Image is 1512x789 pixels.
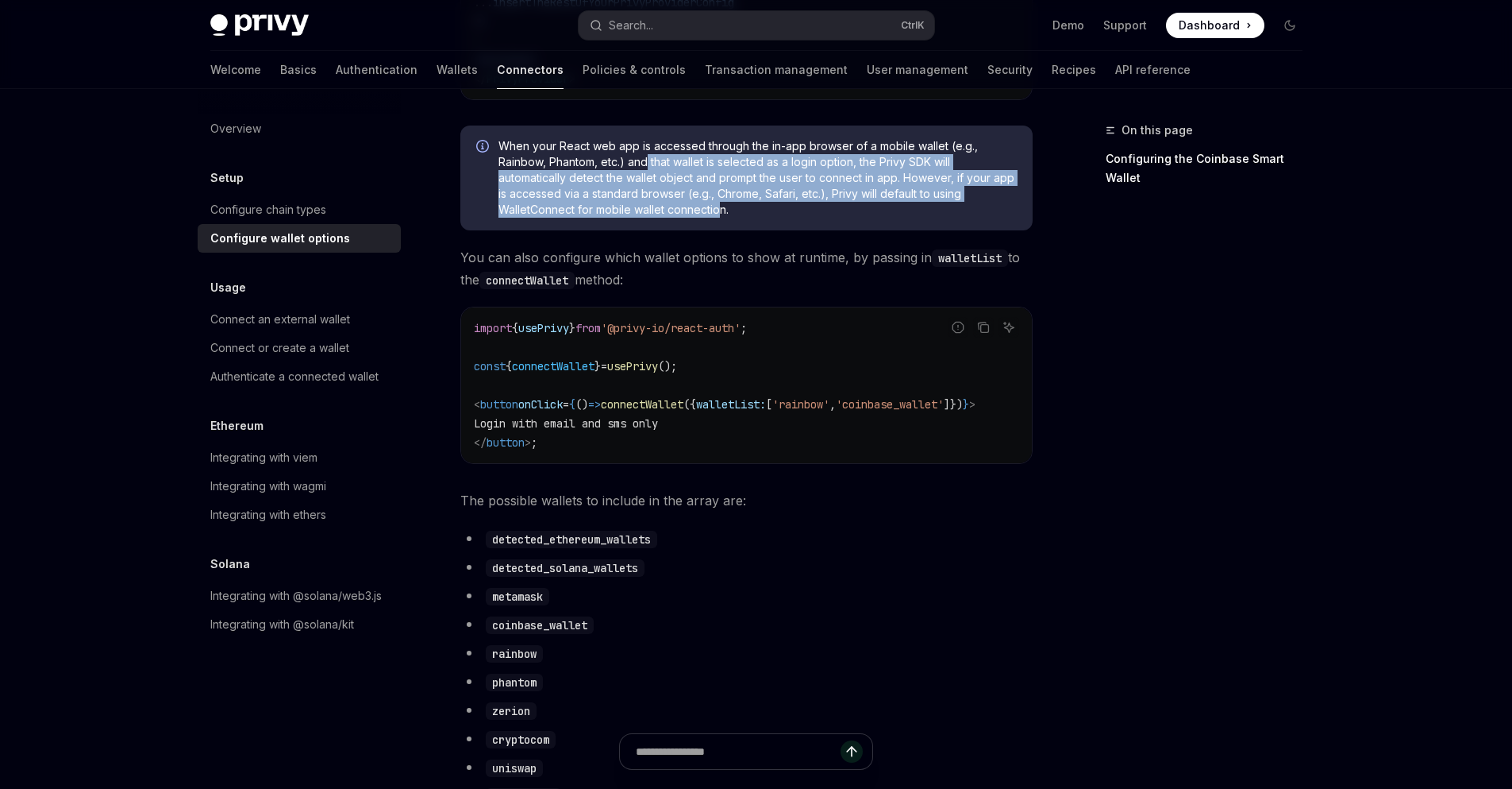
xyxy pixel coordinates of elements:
a: Integrating with @solana/web3.js [198,582,401,610]
span: When your React web app is accessed through the in-app browser of a mobile wallet (e.g., Rainbow,... [498,138,1017,218]
h5: Ethereum [210,416,264,435]
div: Configure wallet options [210,229,350,248]
span: On this page [1121,121,1193,140]
span: ]}) [944,397,963,412]
h5: Usage [210,278,246,297]
span: You can also configure which wallet options to show at runtime, by passing in to the method: [460,246,1033,291]
a: Connectors [497,51,564,89]
span: = [563,397,569,412]
div: Integrating with @solana/web3.js [210,586,382,605]
a: Overview [198,114,401,143]
a: Demo [1052,17,1084,33]
a: Welcome [210,51,261,89]
span: usePrivy [518,321,569,335]
span: onClick [518,397,563,412]
a: Configure chain types [198,195,401,224]
span: { [506,359,512,373]
a: Authentication [336,51,417,89]
span: const [474,359,506,373]
a: Security [987,51,1033,89]
a: Transaction management [705,51,848,89]
code: detected_ethereum_wallets [486,531,657,548]
span: ; [531,435,537,450]
span: import [474,321,512,335]
span: => [588,397,601,412]
code: detected_solana_wallets [486,559,644,577]
span: Login with email and sms only [474,416,658,431]
div: Overview [210,119,261,138]
span: The possible wallets to include in the array are: [460,489,1033,512]
span: > [969,397,975,412]
div: Configure chain types [210,200,326,219]
span: { [569,397,575,412]
a: Authenticate a connected wallet [198,362,401,391]
a: Dashboard [1166,13,1264,38]
span: , [829,397,836,412]
span: from [575,321,601,335]
span: ({ [683,397,696,412]
span: connectWallet [601,397,683,412]
a: Integrating with viem [198,443,401,472]
span: button [480,397,518,412]
a: Integrating with @solana/kit [198,610,401,639]
div: Integrating with viem [210,448,317,467]
span: < [474,397,480,412]
a: User management [867,51,968,89]
button: Ask AI [998,317,1019,338]
span: </ [474,435,487,450]
code: metamask [486,588,549,605]
span: usePrivy [607,359,658,373]
code: phantom [486,674,543,691]
button: Toggle dark mode [1277,13,1302,38]
code: walletList [932,249,1008,267]
code: connectWallet [479,272,575,289]
span: walletList: [696,397,766,412]
span: 'rainbow' [772,397,829,412]
a: Support [1103,17,1147,33]
svg: Info [476,140,492,156]
div: Authenticate a connected wallet [210,367,379,386]
div: Integrating with wagmi [210,477,326,496]
span: () [575,397,588,412]
input: Ask a question... [636,734,841,769]
code: zerion [486,702,537,720]
span: = [601,359,607,373]
span: Ctrl K [901,19,925,32]
span: '@privy-io/react-auth' [601,321,741,335]
span: } [963,397,969,412]
span: [ [766,397,772,412]
span: 'coinbase_wallet' [836,397,944,412]
span: (); [658,359,677,373]
a: Integrating with ethers [198,501,401,529]
span: { [512,321,518,335]
a: Configure wallet options [198,224,401,253]
button: Send message [841,741,863,763]
button: Open search [579,11,934,40]
a: Basics [280,51,317,89]
span: Dashboard [1179,17,1240,33]
button: Copy the contents from the code block [973,317,994,338]
span: connectWallet [512,359,594,373]
a: Wallets [437,51,478,89]
div: Search... [609,16,653,35]
h5: Setup [210,168,244,188]
a: Connect or create a wallet [198,334,401,362]
span: > [525,435,531,450]
span: } [569,321,575,335]
div: Connect or create a wallet [210,338,349,358]
h5: Solana [210,555,250,574]
div: Integrating with @solana/kit [210,615,354,634]
span: button [487,435,525,450]
div: Connect an external wallet [210,310,350,329]
span: ; [741,321,747,335]
a: Connect an external wallet [198,305,401,334]
span: } [594,359,601,373]
a: Configuring the Coinbase Smart Wallet [1106,146,1315,191]
code: rainbow [486,645,543,663]
div: Integrating with ethers [210,505,326,524]
code: coinbase_wallet [486,617,594,634]
button: Report incorrect code [948,317,968,338]
a: Integrating with wagmi [198,472,401,501]
a: Policies & controls [583,51,686,89]
a: API reference [1115,51,1191,89]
